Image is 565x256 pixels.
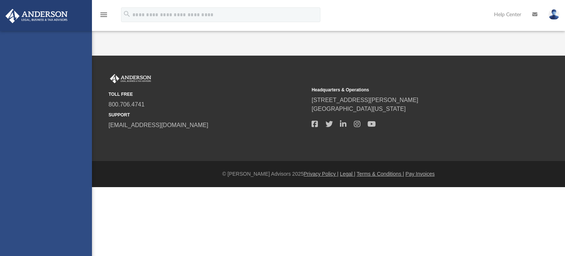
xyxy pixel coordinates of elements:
small: SUPPORT [109,112,306,118]
i: menu [99,10,108,19]
img: User Pic [548,9,559,20]
a: Legal | [340,171,355,177]
a: menu [99,14,108,19]
a: 800.706.4741 [109,101,145,108]
a: Privacy Policy | [304,171,339,177]
a: [STREET_ADDRESS][PERSON_NAME] [312,97,418,103]
i: search [123,10,131,18]
a: [EMAIL_ADDRESS][DOMAIN_NAME] [109,122,208,128]
img: Anderson Advisors Platinum Portal [3,9,70,23]
img: Anderson Advisors Platinum Portal [109,74,153,84]
small: Headquarters & Operations [312,87,509,93]
a: Terms & Conditions | [357,171,404,177]
a: Pay Invoices [405,171,434,177]
small: TOLL FREE [109,91,306,98]
a: [GEOGRAPHIC_DATA][US_STATE] [312,106,406,112]
div: © [PERSON_NAME] Advisors 2025 [92,170,565,178]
